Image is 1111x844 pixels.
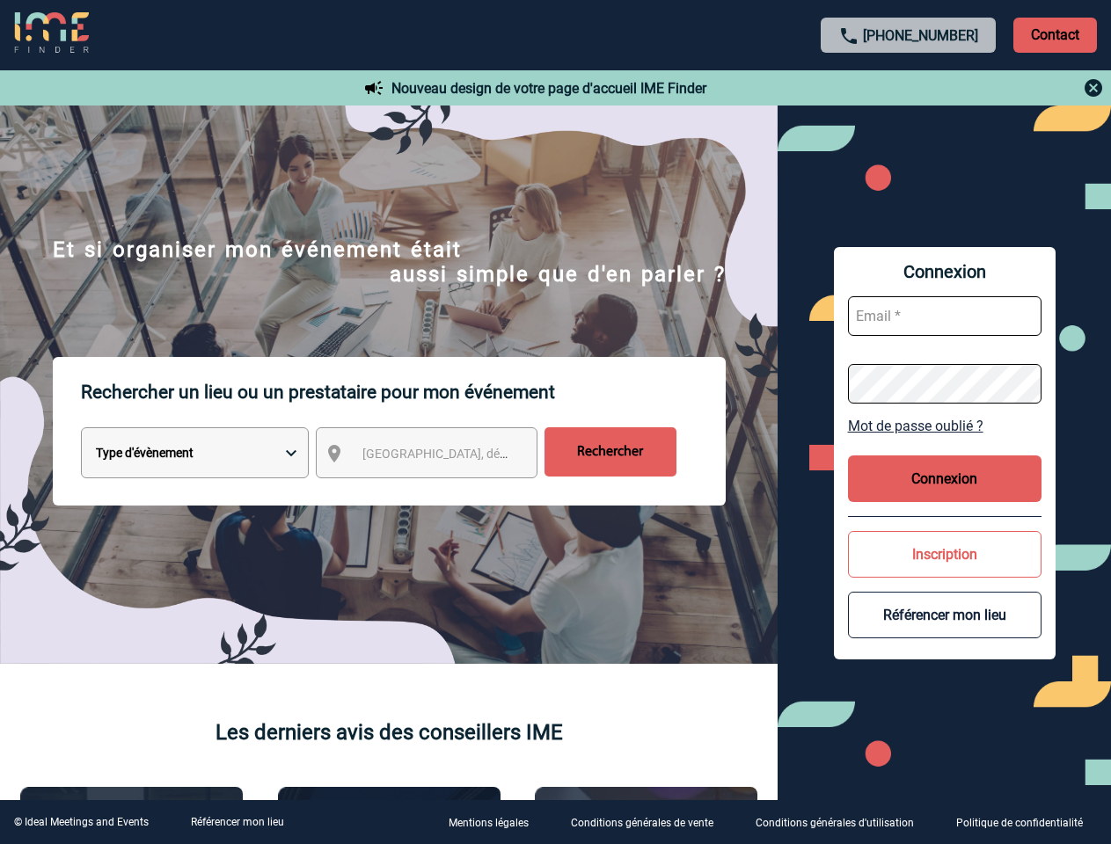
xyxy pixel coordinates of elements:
[848,418,1042,434] a: Mot de passe oublié ?
[848,455,1042,502] button: Connexion
[435,814,557,831] a: Mentions légales
[848,296,1042,336] input: Email *
[1013,18,1097,53] p: Contact
[848,592,1042,638] button: Référencer mon lieu
[848,261,1042,282] span: Connexion
[14,816,149,828] div: © Ideal Meetings and Events
[571,818,713,830] p: Conditions générales de vente
[848,531,1042,578] button: Inscription
[942,814,1111,831] a: Politique de confidentialité
[756,818,914,830] p: Conditions générales d'utilisation
[449,818,529,830] p: Mentions légales
[956,818,1083,830] p: Politique de confidentialité
[863,27,978,44] a: [PHONE_NUMBER]
[362,447,607,461] span: [GEOGRAPHIC_DATA], département, région...
[838,25,859,47] img: call-24-px.png
[557,814,742,831] a: Conditions générales de vente
[742,814,942,831] a: Conditions générales d'utilisation
[81,357,726,427] p: Rechercher un lieu ou un prestataire pour mon événement
[191,816,284,828] a: Référencer mon lieu
[545,427,676,477] input: Rechercher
